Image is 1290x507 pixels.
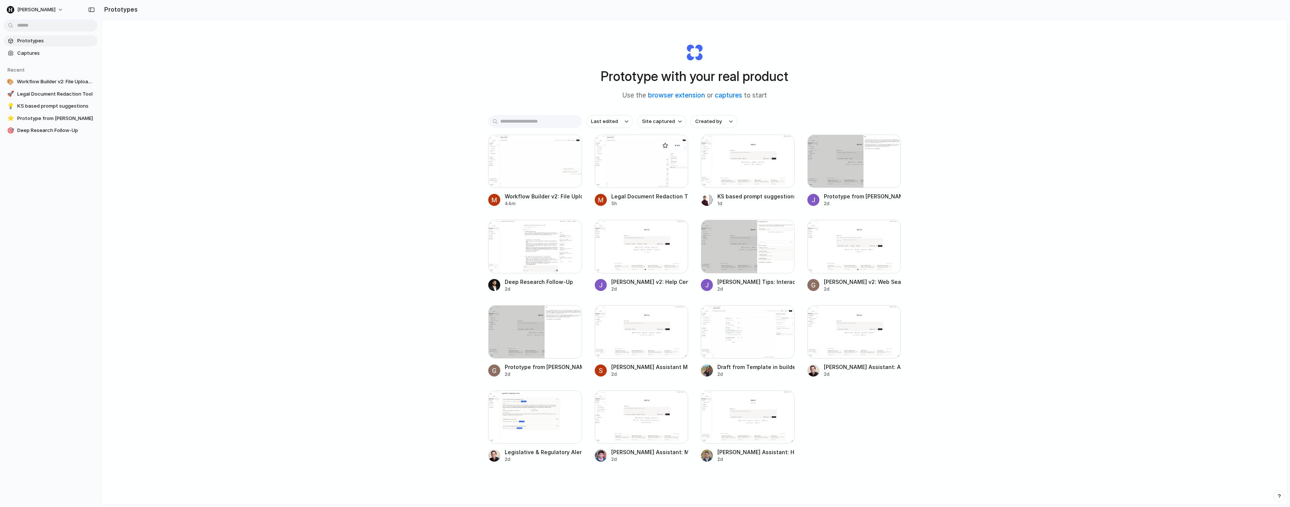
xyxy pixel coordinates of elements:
[824,286,901,292] div: 2d
[824,371,901,378] div: 2d
[505,363,582,371] div: Prototype from [PERSON_NAME]
[611,286,688,292] div: 2d
[695,118,722,125] span: Created by
[637,115,686,128] button: Site captured
[648,91,705,99] a: browser extension
[807,220,901,292] a: Harvey v2: Web Search Banner and Placement[PERSON_NAME] v2: Web Search Banner and Placement2d
[101,5,138,14] h2: Prototypes
[17,127,94,134] span: Deep Research Follow-Up
[807,135,901,207] a: Prototype from Harvey TipsPrototype from [PERSON_NAME]2d
[505,448,582,456] div: Legislative & Regulatory Alert Tracker
[7,115,14,122] div: ⭐
[717,286,795,292] div: 2d
[642,118,675,125] span: Site captured
[505,192,582,200] div: Workflow Builder v2: File Upload Enhancement
[4,48,97,59] a: Captures
[717,363,795,371] div: Draft from Template in builder
[717,371,795,378] div: 2d
[691,115,737,128] button: Created by
[7,102,14,110] div: 💡
[4,4,67,16] button: [PERSON_NAME]
[595,305,688,378] a: Harvey Assistant Mock Analysis[PERSON_NAME] Assistant Mock Analysis2d
[717,192,795,200] div: KS based prompt suggestions
[4,88,97,100] a: 🚀Legal Document Redaction Tool
[701,390,795,463] a: Harvey Assistant: Help Button Addition[PERSON_NAME] Assistant: Help Button Addition2d
[17,78,94,85] span: Workflow Builder v2: File Upload Enhancement
[7,78,14,85] div: 🎨
[488,135,582,207] a: Workflow Builder v2: File Upload EnhancementWorkflow Builder v2: File Upload Enhancement44m
[505,200,582,207] div: 44m
[4,125,97,136] a: 🎯Deep Research Follow-Up
[622,91,767,100] span: Use the or to start
[701,135,795,207] a: KS based prompt suggestionsKS based prompt suggestions1d
[17,49,94,57] span: Captures
[7,67,25,73] span: Recent
[595,220,688,292] a: Harvey v2: Help Center Addition[PERSON_NAME] v2: Help Center Addition2d
[591,118,618,125] span: Last edited
[7,127,14,134] div: 🎯
[505,456,582,463] div: 2d
[17,37,94,45] span: Prototypes
[601,66,788,86] h1: Prototype with your real product
[717,456,795,463] div: 2d
[4,76,97,87] a: 🎨Workflow Builder v2: File Upload Enhancement
[611,192,688,200] div: Legal Document Redaction Tool
[611,200,688,207] div: 5h
[505,286,573,292] div: 2d
[611,448,688,456] div: [PERSON_NAME] Assistant: Matters Menu & [PERSON_NAME]
[824,200,901,207] div: 2d
[488,305,582,378] a: Prototype from Harvey TipsPrototype from [PERSON_NAME]2d
[611,278,688,286] div: [PERSON_NAME] v2: Help Center Addition
[488,390,582,463] a: Legislative & Regulatory Alert Tracker Legislative & Regulatory Alert Tracker2d
[824,278,901,286] div: [PERSON_NAME] v2: Web Search Banner and Placement
[824,192,901,200] div: Prototype from [PERSON_NAME]
[807,305,901,378] a: Harvey Assistant: Alerts & Analytics Dashboard[PERSON_NAME] Assistant: Alerts & Analytics Dashboa...
[17,6,55,13] span: [PERSON_NAME]
[505,371,582,378] div: 2d
[7,90,14,98] div: 🚀
[701,305,795,378] a: Draft from Template in builderDraft from Template in builder2d
[17,115,94,122] span: Prototype from [PERSON_NAME]
[586,115,633,128] button: Last edited
[4,100,97,112] a: 💡KS based prompt suggestions
[717,200,795,207] div: 1d
[824,363,901,371] div: [PERSON_NAME] Assistant: Alerts & Analytics Dashboard
[17,102,94,110] span: KS based prompt suggestions
[701,220,795,292] a: Harvey Tips: Interactive Help Panel[PERSON_NAME] Tips: Interactive Help Panel2d
[611,363,688,371] div: [PERSON_NAME] Assistant Mock Analysis
[17,90,94,98] span: Legal Document Redaction Tool
[488,220,582,292] a: Deep Research Follow-UpDeep Research Follow-Up2d
[4,35,97,46] a: Prototypes
[717,448,795,456] div: [PERSON_NAME] Assistant: Help Button Addition
[715,91,742,99] a: captures
[505,278,573,286] div: Deep Research Follow-Up
[611,371,688,378] div: 2d
[4,113,97,124] a: ⭐Prototype from [PERSON_NAME]
[595,390,688,463] a: Harvey Assistant: Matters Menu & Grid Page[PERSON_NAME] Assistant: Matters Menu & [PERSON_NAME]2d
[595,135,688,207] a: Legal Document Redaction ToolLegal Document Redaction Tool5h
[611,456,688,463] div: 2d
[717,278,795,286] div: [PERSON_NAME] Tips: Interactive Help Panel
